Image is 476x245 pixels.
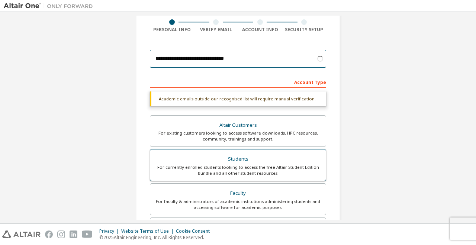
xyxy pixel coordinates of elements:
[2,231,41,238] img: altair_logo.svg
[155,188,321,199] div: Faculty
[150,76,326,88] div: Account Type
[155,120,321,130] div: Altair Customers
[150,91,326,106] div: Academic emails outside our recognised list will require manual verification.
[57,231,65,238] img: instagram.svg
[99,234,214,241] p: © 2025 Altair Engineering, Inc. All Rights Reserved.
[155,164,321,176] div: For currently enrolled students looking to access the free Altair Student Edition bundle and all ...
[70,231,77,238] img: linkedin.svg
[99,228,121,234] div: Privacy
[150,27,194,33] div: Personal Info
[155,130,321,142] div: For existing customers looking to access software downloads, HPC resources, community, trainings ...
[45,231,53,238] img: facebook.svg
[4,2,97,10] img: Altair One
[238,27,282,33] div: Account Info
[176,228,214,234] div: Cookie Consent
[282,27,327,33] div: Security Setup
[155,154,321,164] div: Students
[194,27,238,33] div: Verify Email
[155,199,321,210] div: For faculty & administrators of academic institutions administering students and accessing softwa...
[121,228,176,234] div: Website Terms of Use
[82,231,93,238] img: youtube.svg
